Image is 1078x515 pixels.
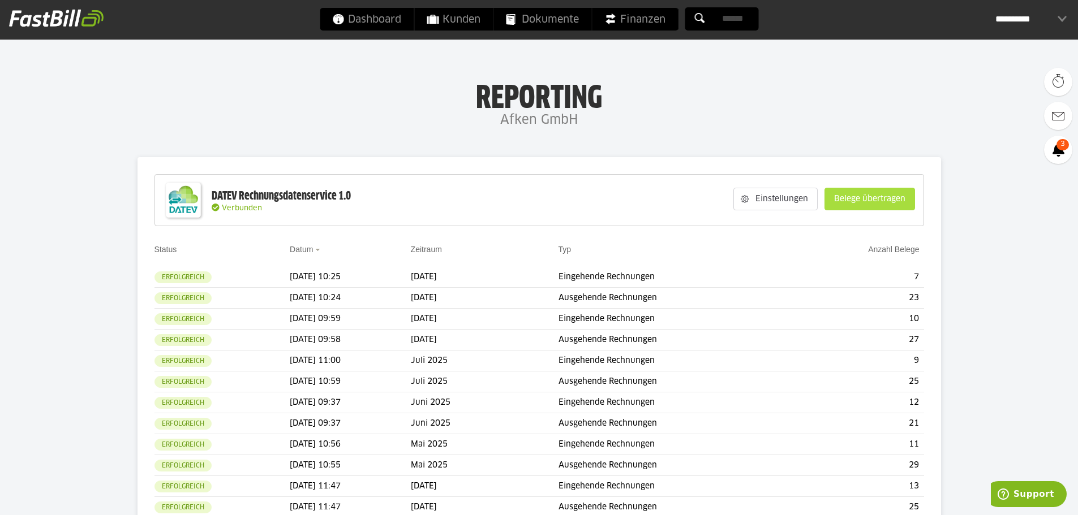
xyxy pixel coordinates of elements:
td: 11 [792,434,924,455]
sl-badge: Erfolgreich [154,481,212,492]
a: Zeitraum [411,245,442,254]
td: Juli 2025 [411,350,559,371]
span: 3 [1056,139,1069,150]
td: [DATE] [411,288,559,309]
td: [DATE] 09:59 [290,309,411,330]
td: [DATE] 11:47 [290,476,411,497]
sl-badge: Erfolgreich [154,418,212,430]
span: Verbunden [222,205,262,212]
a: Kunden [414,8,493,31]
img: fastbill_logo_white.png [9,9,104,27]
td: Ausgehende Rechnungen [559,330,792,350]
td: [DATE] 09:58 [290,330,411,350]
td: 29 [792,455,924,476]
a: Typ [559,245,572,254]
a: Finanzen [592,8,678,31]
td: [DATE] 10:59 [290,371,411,392]
span: Dashboard [332,8,401,31]
sl-button: Belege übertragen [824,188,915,210]
td: Eingehende Rechnungen [559,267,792,288]
td: 10 [792,309,924,330]
iframe: Öffnet ein Widget, in dem Sie weitere Informationen finden [991,481,1067,509]
td: [DATE] 10:55 [290,455,411,476]
td: [DATE] 10:56 [290,434,411,455]
sl-badge: Erfolgreich [154,313,212,325]
td: Eingehende Rechnungen [559,434,792,455]
td: 13 [792,476,924,497]
sl-badge: Erfolgreich [154,501,212,513]
td: [DATE] [411,309,559,330]
div: DATEV Rechnungsdatenservice 1.0 [212,189,351,204]
td: Eingehende Rechnungen [559,476,792,497]
td: Ausgehende Rechnungen [559,371,792,392]
a: 3 [1044,136,1072,164]
td: 12 [792,392,924,413]
td: 21 [792,413,924,434]
sl-badge: Erfolgreich [154,460,212,471]
sl-badge: Erfolgreich [154,397,212,409]
sl-badge: Erfolgreich [154,271,212,283]
td: [DATE] 09:37 [290,413,411,434]
td: Juli 2025 [411,371,559,392]
td: [DATE] [411,476,559,497]
span: Kunden [427,8,480,31]
td: 25 [792,371,924,392]
td: [DATE] [411,267,559,288]
td: 27 [792,330,924,350]
a: Dokumente [493,8,591,31]
sl-button: Einstellungen [733,188,818,210]
td: Ausgehende Rechnungen [559,288,792,309]
td: Eingehende Rechnungen [559,309,792,330]
span: Dokumente [506,8,579,31]
td: [DATE] 11:00 [290,350,411,371]
sl-badge: Erfolgreich [154,334,212,346]
img: DATEV-Datenservice Logo [161,178,206,223]
a: Status [154,245,177,254]
td: Eingehende Rechnungen [559,350,792,371]
td: Ausgehende Rechnungen [559,413,792,434]
td: Mai 2025 [411,434,559,455]
sl-badge: Erfolgreich [154,439,212,451]
a: Dashboard [320,8,414,31]
sl-badge: Erfolgreich [154,292,212,304]
td: [DATE] 09:37 [290,392,411,413]
a: Datum [290,245,313,254]
td: [DATE] [411,330,559,350]
a: Anzahl Belege [868,245,919,254]
td: Juni 2025 [411,392,559,413]
h1: Reporting [113,80,965,109]
td: 23 [792,288,924,309]
td: 9 [792,350,924,371]
td: [DATE] 10:25 [290,267,411,288]
td: Mai 2025 [411,455,559,476]
td: Eingehende Rechnungen [559,392,792,413]
td: Ausgehende Rechnungen [559,455,792,476]
span: Finanzen [604,8,665,31]
td: 7 [792,267,924,288]
td: [DATE] 10:24 [290,288,411,309]
td: Juni 2025 [411,413,559,434]
sl-badge: Erfolgreich [154,355,212,367]
img: sort_desc.gif [315,249,323,251]
sl-badge: Erfolgreich [154,376,212,388]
